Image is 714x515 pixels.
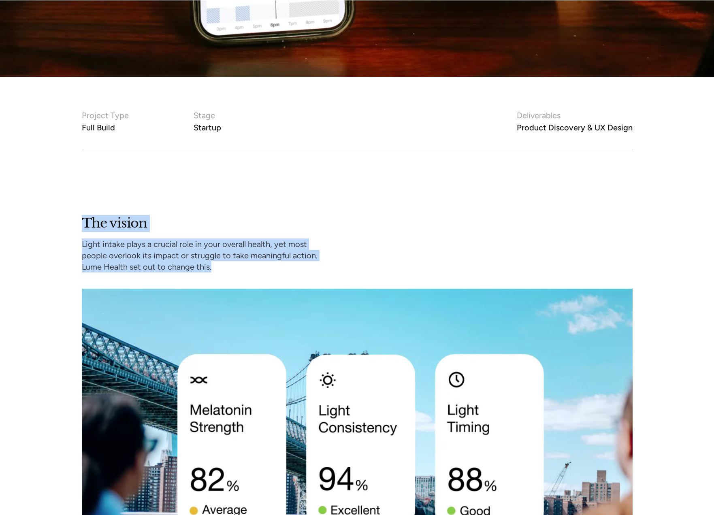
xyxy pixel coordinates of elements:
[82,109,129,121] h3: Project Type
[82,215,147,232] h2: The vision
[517,121,633,134] h4: Product Discovery & UX Design
[82,238,318,272] p: Light intake plays a crucial role in your overall health, yet most people overlook its impact or ...
[194,121,221,134] h4: Startup
[517,109,633,121] h3: Deliverables
[82,121,129,134] h4: Full Build
[194,109,221,121] h3: Stage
